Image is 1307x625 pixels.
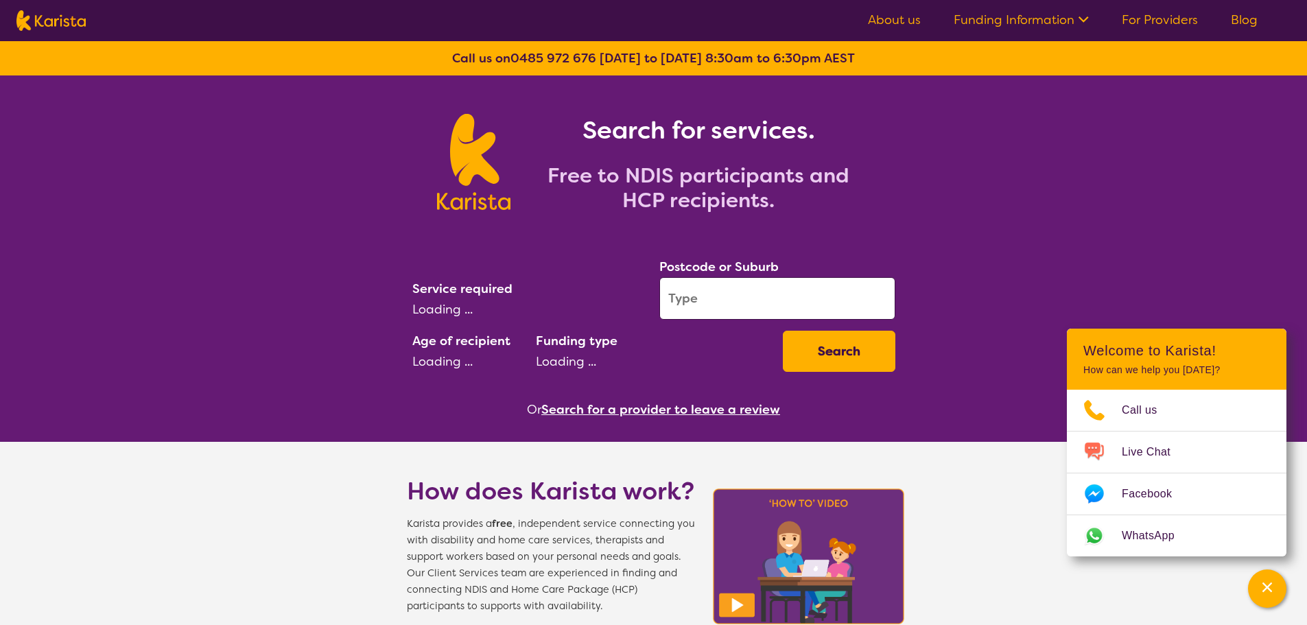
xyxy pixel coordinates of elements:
p: How can we help you [DATE]? [1083,364,1270,376]
label: Funding type [536,333,617,349]
div: Loading ... [412,299,648,320]
label: Postcode or Suburb [659,259,779,275]
button: Search for a provider to leave a review [541,399,780,420]
span: WhatsApp [1122,526,1191,546]
a: For Providers [1122,12,1198,28]
div: Loading ... [536,351,772,372]
div: Loading ... [412,351,525,372]
span: Karista provides a , independent service connecting you with disability and home care services, t... [407,516,695,615]
button: Channel Menu [1248,569,1286,608]
span: Live Chat [1122,442,1187,462]
img: Karista logo [16,10,86,31]
ul: Choose channel [1067,390,1286,556]
span: Or [527,399,541,420]
a: About us [868,12,921,28]
h1: Search for services. [527,114,870,147]
b: free [492,517,513,530]
img: Karista logo [437,114,510,210]
a: Web link opens in a new tab. [1067,515,1286,556]
h2: Free to NDIS participants and HCP recipients. [527,163,870,213]
input: Type [659,277,895,320]
b: Call us on [DATE] to [DATE] 8:30am to 6:30pm AEST [452,50,855,67]
a: Blog [1231,12,1258,28]
div: Channel Menu [1067,329,1286,556]
a: 0485 972 676 [510,50,596,67]
button: Search [783,331,895,372]
span: Facebook [1122,484,1188,504]
span: Call us [1122,400,1174,421]
h2: Welcome to Karista! [1083,342,1270,359]
label: Service required [412,281,513,297]
a: Funding Information [954,12,1089,28]
h1: How does Karista work? [407,475,695,508]
label: Age of recipient [412,333,510,349]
